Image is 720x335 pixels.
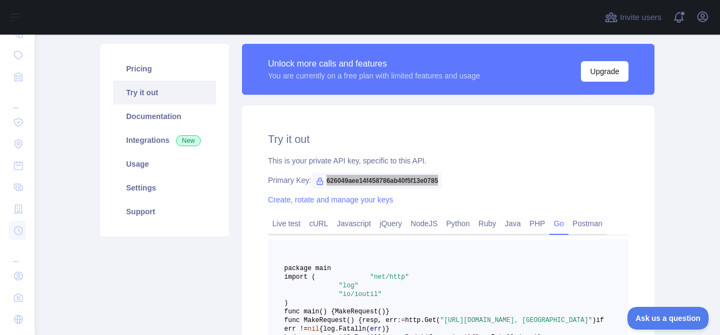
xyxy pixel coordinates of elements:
span: func main() { [284,308,335,316]
span: package main [284,265,331,272]
span: "log" [339,282,358,290]
span: "net/http" [370,273,409,281]
div: ... [9,242,26,264]
a: Live test [268,215,305,232]
div: Primary Key: [268,175,629,186]
span: New [176,135,201,146]
a: Javascript [332,215,375,232]
span: := [397,317,405,324]
a: Support [113,200,216,224]
span: nil [307,325,319,333]
span: { [319,325,323,333]
a: cURL [305,215,332,232]
a: NodeJS [406,215,442,232]
a: Pricing [113,57,216,81]
span: } [385,325,389,333]
span: MakeRequest() [335,308,386,316]
a: Create, rotate and manage your keys [268,195,393,204]
iframe: Toggle Customer Support [627,307,709,330]
span: err [370,325,382,333]
span: "io/ioutil" [339,291,382,298]
span: 626049aee14f458786ab40f5f13e0785 [311,173,442,189]
span: Invite users [620,11,662,24]
button: Upgrade [581,61,629,82]
span: ) [592,317,596,324]
a: Postman [568,215,607,232]
a: Go [549,215,568,232]
span: http.Get( [405,317,440,324]
a: Ruby [474,215,501,232]
span: func MakeRequest() { [284,317,362,324]
span: ) [284,299,288,307]
a: Try it out [113,81,216,104]
a: Documentation [113,104,216,128]
a: Integrations New [113,128,216,152]
a: Java [501,215,526,232]
div: Unlock more calls and features [268,57,480,70]
span: } [385,308,389,316]
span: import ( [284,273,316,281]
h2: Try it out [268,132,629,147]
a: Python [442,215,474,232]
span: "[URL][DOMAIN_NAME], [GEOGRAPHIC_DATA]" [440,317,592,324]
span: log.Fatalln( [323,325,370,333]
button: Invite users [603,9,664,26]
a: Settings [113,176,216,200]
div: This is your private API key, specific to this API. [268,155,629,166]
span: resp, err [362,317,397,324]
a: jQuery [375,215,406,232]
a: PHP [525,215,549,232]
div: You are currently on a free plan with limited features and usage [268,70,480,81]
a: Usage [113,152,216,176]
span: ) [382,325,385,333]
div: ... [9,89,26,110]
